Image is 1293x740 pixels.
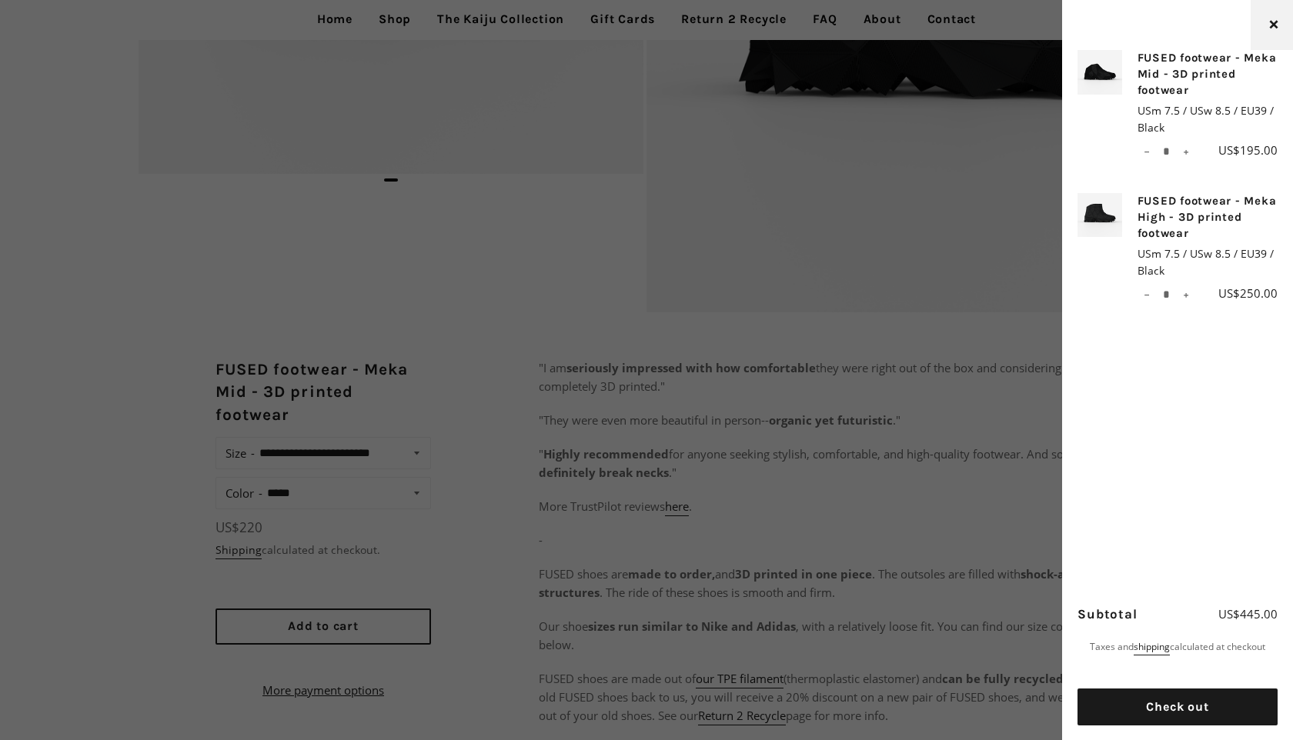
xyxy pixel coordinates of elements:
img: FUSED footwear - Meka High - 3D printed footwear [1077,193,1122,238]
p: Taxes and calculated at checkout [1077,639,1278,654]
button: Reduce item quantity by one [1138,284,1156,305]
button: Increase item quantity by one [1177,141,1195,162]
img: FUSED footwear - Meka Mid - 3D printed footwear [1077,50,1122,95]
span: USm 7.5 / USw 8.5 / EU39 / Black [1138,102,1278,137]
button: Increase item quantity by one [1177,284,1195,305]
a: shipping [1134,640,1170,655]
input: quantity [1138,141,1195,162]
input: quantity [1138,284,1195,305]
div: US$195.00 [1192,141,1278,159]
a: FUSED footwear - Meka High - 3D printed footwear [1138,193,1278,242]
span: US$445.00 [1218,606,1278,622]
span: Subtotal [1077,606,1138,622]
span: USm 7.5 / USw 8.5 / EU39 / Black [1138,245,1278,280]
a: FUSED footwear - Meka Mid - 3D printed footwear [1138,50,1278,98]
button: Check out [1077,688,1278,725]
button: Reduce item quantity by one [1138,141,1156,162]
div: US$250.00 [1192,284,1278,302]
